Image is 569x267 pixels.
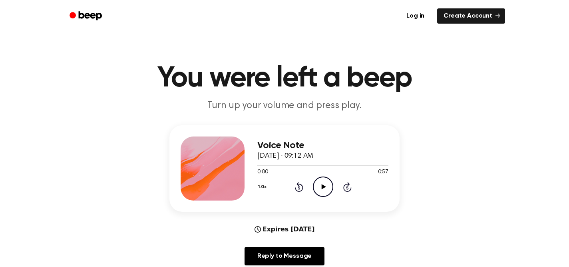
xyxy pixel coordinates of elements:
button: 1.0x [257,180,269,194]
span: [DATE] · 09:12 AM [257,153,313,160]
a: Create Account [437,8,505,24]
a: Reply to Message [245,247,324,265]
a: Log in [398,7,432,25]
h3: Voice Note [257,140,388,151]
p: Turn up your volume and press play. [131,99,438,112]
a: Beep [64,8,109,24]
h1: You were left a beep [80,64,489,93]
div: Expires [DATE] [255,225,315,234]
span: 0:00 [257,168,268,177]
span: 0:57 [378,168,388,177]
